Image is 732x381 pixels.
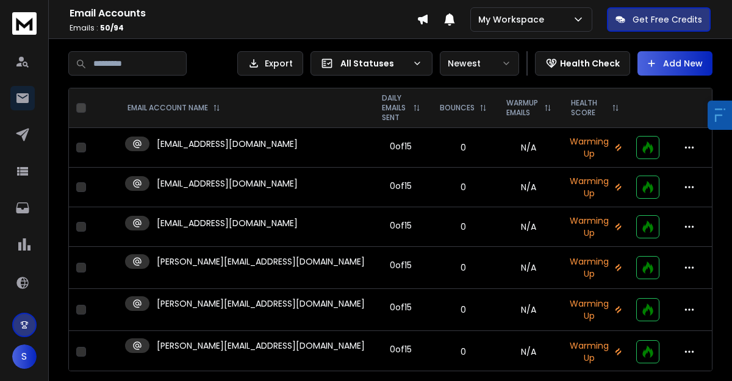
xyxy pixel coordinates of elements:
[127,103,220,113] div: EMAIL ACCOUNT NAME
[637,51,712,76] button: Add New
[440,51,519,76] button: Newest
[437,304,489,316] p: 0
[12,344,37,369] button: S
[535,51,630,76] button: Health Check
[571,98,607,118] p: HEALTH SCORE
[157,217,298,229] p: [EMAIL_ADDRESS][DOMAIN_NAME]
[70,6,417,21] h1: Email Accounts
[497,168,561,207] td: N/A
[497,247,561,289] td: N/A
[390,180,412,192] div: 0 of 15
[607,7,711,32] button: Get Free Credits
[100,23,124,33] span: 50 / 94
[437,221,489,233] p: 0
[237,51,303,76] button: Export
[569,215,622,239] p: Warming Up
[437,141,489,154] p: 0
[157,297,365,310] p: [PERSON_NAME][EMAIL_ADDRESS][DOMAIN_NAME]
[340,57,407,69] p: All Statuses
[478,13,549,26] p: My Workspace
[157,340,365,352] p: [PERSON_NAME][EMAIL_ADDRESS][DOMAIN_NAME]
[157,255,365,268] p: [PERSON_NAME][EMAIL_ADDRESS][DOMAIN_NAME]
[633,13,702,26] p: Get Free Credits
[506,98,539,118] p: WARMUP EMAILS
[157,177,298,190] p: [EMAIL_ADDRESS][DOMAIN_NAME]
[390,343,412,355] div: 0 of 15
[437,346,489,358] p: 0
[437,262,489,274] p: 0
[157,138,298,150] p: [EMAIL_ADDRESS][DOMAIN_NAME]
[382,93,407,123] p: DAILY EMAILS SENT
[560,57,620,69] p: Health Check
[437,181,489,193] p: 0
[390,140,412,152] div: 0 of 15
[390,259,412,271] div: 0 of 15
[569,255,622,280] p: Warming Up
[390,219,412,232] div: 0 of 15
[497,128,561,168] td: N/A
[497,331,561,373] td: N/A
[12,12,37,35] img: logo
[440,103,475,113] p: BOUNCES
[569,297,622,322] p: Warming Up
[70,23,417,33] p: Emails :
[390,301,412,313] div: 0 of 15
[569,340,622,364] p: Warming Up
[497,207,561,247] td: N/A
[497,289,561,331] td: N/A
[569,135,622,160] p: Warming Up
[569,175,622,199] p: Warming Up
